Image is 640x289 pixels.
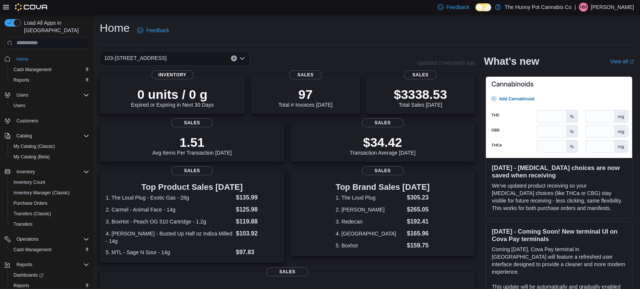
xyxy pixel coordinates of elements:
a: Cash Management [10,245,54,254]
span: My Catalog (Beta) [13,154,50,160]
span: Users [16,92,28,98]
dd: $135.99 [236,193,278,202]
p: | [574,3,576,12]
span: Inventory [16,169,35,175]
span: Transfers (Classic) [13,211,51,217]
span: Cash Management [10,245,89,254]
button: Users [13,91,31,100]
span: Users [10,101,89,110]
a: Inventory Manager (Classic) [10,188,73,197]
input: Dark Mode [475,3,491,11]
span: My Catalog (Beta) [10,152,89,161]
span: Users [13,103,25,109]
span: Transfers [10,220,89,229]
h3: [DATE] - Coming Soon! New terminal UI on Cova Pay terminals [492,228,626,243]
button: Cash Management [7,64,92,75]
p: The Hunny Pot Cannabis Co [505,3,571,12]
button: Customers [1,115,92,126]
span: Inventory Manager (Classic) [13,190,70,196]
button: Open list of options [239,55,245,61]
div: Total # Invoices [DATE] [279,87,333,108]
span: Sales [404,70,437,79]
button: Reports [7,75,92,85]
span: Operations [13,235,89,244]
div: Avg Items Per Transaction [DATE] [152,135,232,156]
a: Customers [13,116,41,125]
dd: $265.05 [407,205,430,214]
div: Hailey Minda [579,3,588,12]
span: Cash Management [10,65,89,74]
a: Feedback [134,23,172,38]
span: Reports [13,77,29,83]
button: My Catalog (Beta) [7,152,92,162]
span: Home [13,54,89,64]
h3: Top Product Sales [DATE] [106,183,278,192]
span: Users [13,91,89,100]
button: Cash Management [7,244,92,255]
dd: $192.41 [407,217,430,226]
button: Reports [1,259,92,270]
dt: 3. Redecan [336,218,404,225]
button: Users [1,90,92,100]
a: Transfers [10,220,35,229]
dd: $159.75 [407,241,430,250]
span: Transfers (Classic) [10,209,89,218]
span: Feedback [447,3,469,11]
span: Dark Mode [475,11,476,12]
a: Dashboards [7,270,92,280]
a: Cash Management [10,65,54,74]
button: Home [1,54,92,64]
span: Inventory Count [13,179,45,185]
h1: Home [100,21,130,36]
a: Users [10,101,28,110]
p: We've updated product receiving so your [MEDICAL_DATA] choices (like THCa or CBG) stay visible fo... [492,182,626,212]
dd: $97.83 [236,248,278,257]
span: Feedback [146,27,169,34]
dt: 3. BoxHot - Peach OG 510 Cartridge - 1.2g [106,218,233,225]
span: Load All Apps in [GEOGRAPHIC_DATA] [21,19,89,34]
span: Sales [266,267,308,276]
dt: 4. [GEOGRAPHIC_DATA] [336,230,404,237]
span: 103-[STREET_ADDRESS] [104,54,167,63]
span: My Catalog (Classic) [10,142,89,151]
span: Dashboards [10,271,89,280]
dt: 1. The Loud Plug [336,194,404,201]
dd: $165.96 [407,229,430,238]
span: Inventory Manager (Classic) [10,188,89,197]
span: Customers [16,118,38,124]
button: Inventory Count [7,177,92,188]
span: Sales [289,70,322,79]
span: Sales [171,166,213,175]
a: My Catalog (Beta) [10,152,53,161]
button: Catalog [13,131,35,140]
div: Transaction Average [DATE] [350,135,416,156]
h2: What's new [484,55,539,67]
span: Customers [13,116,89,125]
h3: Top Brand Sales [DATE] [336,183,430,192]
span: My Catalog (Classic) [13,143,55,149]
span: Purchase Orders [10,199,89,208]
span: Transfers [13,221,32,227]
dd: $103.92 [236,229,278,238]
span: Dashboards [13,272,43,278]
a: Purchase Orders [10,199,51,208]
span: Reports [16,262,32,268]
span: Inventory [13,167,89,176]
p: 0 units / 0 g [131,87,214,102]
a: View allExternal link [610,58,634,64]
dd: $125.98 [236,205,278,214]
button: Inventory Manager (Classic) [7,188,92,198]
a: My Catalog (Classic) [10,142,58,151]
dt: 1. The Loud Plug - Exotic Gas - 28g [106,194,233,201]
button: Catalog [1,131,92,141]
button: Purchase Orders [7,198,92,209]
dd: $119.88 [236,217,278,226]
button: Reports [13,260,35,269]
span: Inventory [151,70,193,79]
span: Cash Management [13,67,51,73]
svg: External link [630,60,634,64]
button: My Catalog (Classic) [7,141,92,152]
p: Coming [DATE], Cova Pay terminal in [GEOGRAPHIC_DATA] will feature a refreshed user interface des... [492,246,626,276]
dt: 4. [PERSON_NAME] - Busted Up Half oz Indica Milled - 14g [106,230,233,245]
a: Home [13,55,31,64]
